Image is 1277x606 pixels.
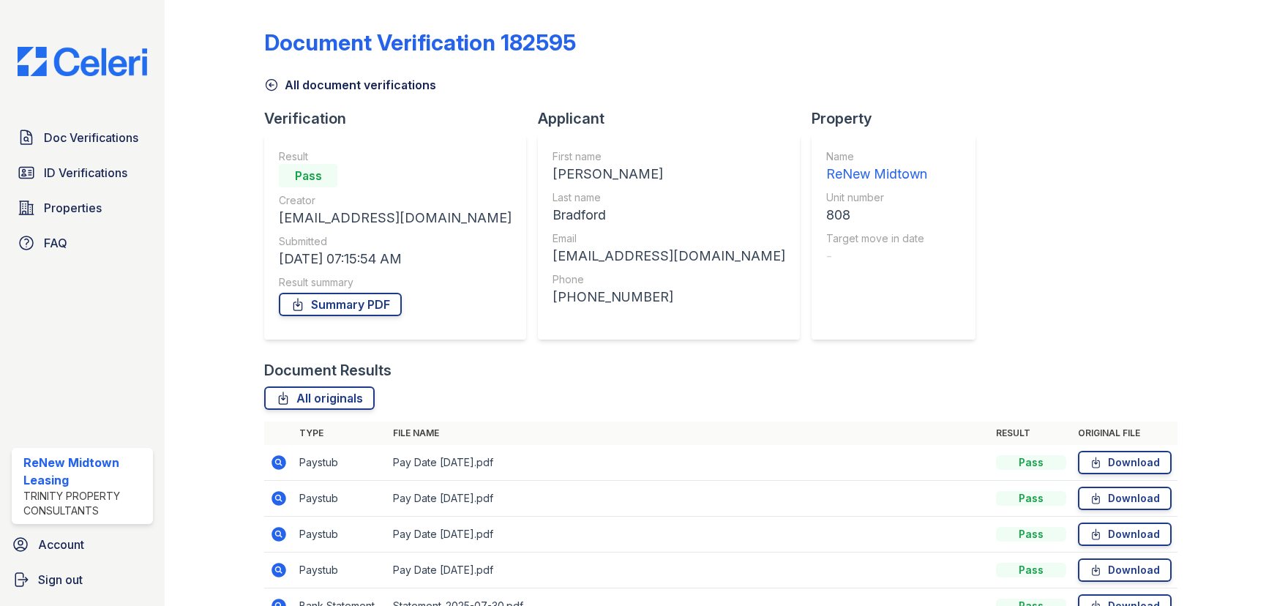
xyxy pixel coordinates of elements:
[826,190,927,205] div: Unit number
[553,231,785,246] div: Email
[538,108,812,129] div: Applicant
[826,149,927,164] div: Name
[996,527,1066,542] div: Pass
[279,149,512,164] div: Result
[38,571,83,588] span: Sign out
[279,164,337,187] div: Pass
[387,422,990,445] th: File name
[387,553,990,588] td: Pay Date [DATE].pdf
[1078,523,1172,546] a: Download
[826,205,927,225] div: 808
[553,287,785,307] div: [PHONE_NUMBER]
[293,553,387,588] td: Paystub
[826,246,927,266] div: -
[12,123,153,152] a: Doc Verifications
[264,76,436,94] a: All document verifications
[279,234,512,249] div: Submitted
[1078,558,1172,582] a: Download
[6,565,159,594] a: Sign out
[996,563,1066,577] div: Pass
[826,231,927,246] div: Target move in date
[279,275,512,290] div: Result summary
[44,164,127,182] span: ID Verifications
[293,445,387,481] td: Paystub
[6,530,159,559] a: Account
[826,149,927,184] a: Name ReNew Midtown
[264,360,392,381] div: Document Results
[44,199,102,217] span: Properties
[23,454,147,489] div: ReNew Midtown Leasing
[826,164,927,184] div: ReNew Midtown
[12,193,153,222] a: Properties
[264,29,576,56] div: Document Verification 182595
[1072,422,1177,445] th: Original file
[6,47,159,76] img: CE_Logo_Blue-a8612792a0a2168367f1c8372b55b34899dd931a85d93a1a3d3e32e68fde9ad4.png
[293,517,387,553] td: Paystub
[553,205,785,225] div: Bradford
[293,422,387,445] th: Type
[293,481,387,517] td: Paystub
[264,108,538,129] div: Verification
[279,208,512,228] div: [EMAIL_ADDRESS][DOMAIN_NAME]
[1078,451,1172,474] a: Download
[553,164,785,184] div: [PERSON_NAME]
[264,386,375,410] a: All originals
[996,455,1066,470] div: Pass
[990,422,1072,445] th: Result
[387,481,990,517] td: Pay Date [DATE].pdf
[387,445,990,481] td: Pay Date [DATE].pdf
[38,536,84,553] span: Account
[279,293,402,316] a: Summary PDF
[812,108,987,129] div: Property
[279,249,512,269] div: [DATE] 07:15:54 AM
[553,272,785,287] div: Phone
[553,149,785,164] div: First name
[553,190,785,205] div: Last name
[12,228,153,258] a: FAQ
[44,234,67,252] span: FAQ
[387,517,990,553] td: Pay Date [DATE].pdf
[23,489,147,518] div: Trinity Property Consultants
[279,193,512,208] div: Creator
[1078,487,1172,510] a: Download
[12,158,153,187] a: ID Verifications
[996,491,1066,506] div: Pass
[553,246,785,266] div: [EMAIL_ADDRESS][DOMAIN_NAME]
[44,129,138,146] span: Doc Verifications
